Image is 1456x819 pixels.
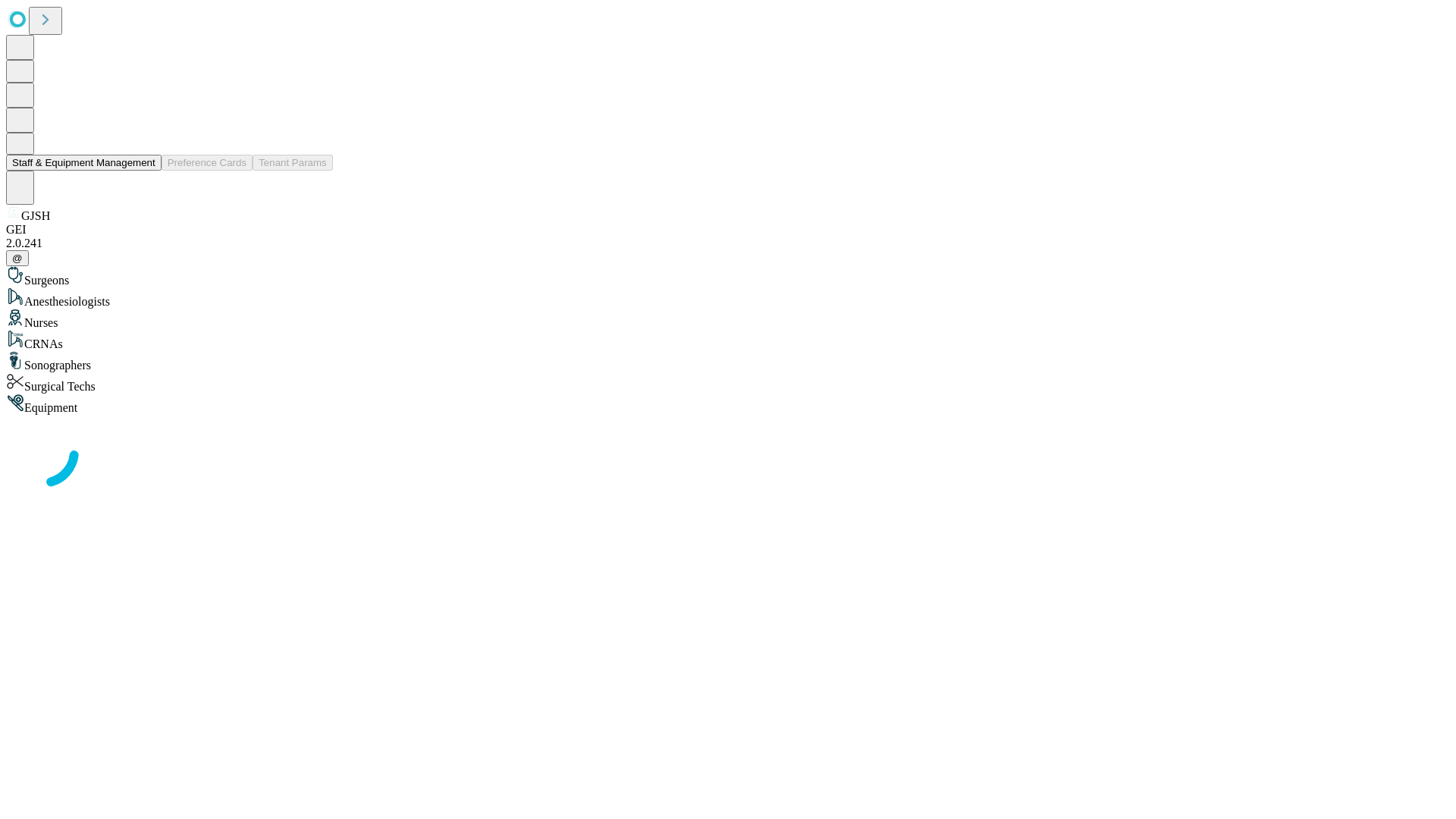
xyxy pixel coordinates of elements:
[6,237,1450,250] div: 2.0.241
[6,351,1450,372] div: Sonographers
[6,330,1450,351] div: CRNAs
[6,372,1450,394] div: Surgical Techs
[6,266,1450,287] div: Surgeons
[6,287,1450,309] div: Anesthesiologists
[21,209,50,222] span: GJSH
[6,155,162,171] button: Staff & Equipment Management
[6,250,29,266] button: @
[253,155,333,171] button: Tenant Params
[12,253,23,264] span: @
[162,155,253,171] button: Preference Cards
[6,394,1450,415] div: Equipment
[6,223,1450,237] div: GEI
[6,309,1450,330] div: Nurses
